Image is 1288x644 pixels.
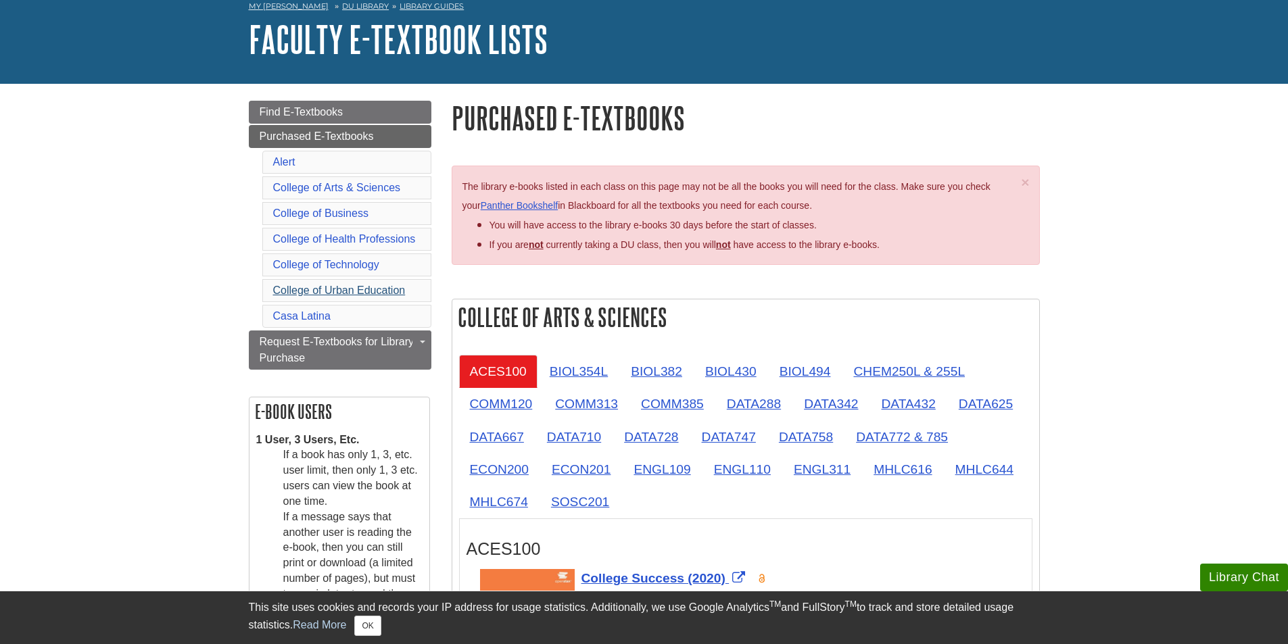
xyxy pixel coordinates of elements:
[1200,564,1288,591] button: Library Chat
[293,619,346,630] a: Read More
[613,420,689,453] a: DATA728
[273,284,406,296] a: College of Urban Education
[694,355,767,388] a: BIOL430
[769,355,842,388] a: BIOL494
[539,355,619,388] a: BIOL354L
[273,233,416,245] a: College of Health Professions
[249,397,429,426] h2: E-book Users
[354,616,381,636] button: Close
[481,200,558,211] a: Panther Bookshelf
[283,447,423,617] dd: If a book has only 1, 3, etc. user limit, then only 1, 3 etc. users can view the book at one time...
[249,599,1040,636] div: This site uses cookies and records your IP address for usage statistics. Additionally, we use Goo...
[623,453,701,486] a: ENGL109
[703,453,782,486] a: ENGL110
[249,18,548,60] a: Faculty E-Textbook Lists
[536,420,612,453] a: DATA710
[249,330,431,370] a: Request E-Textbooks for Library Purchase
[273,310,331,322] a: Casa Latina
[459,485,539,518] a: MHLC674
[249,101,431,124] a: Find E-Textbooks
[249,1,329,12] a: My [PERSON_NAME]
[260,130,374,142] span: Purchased E-Textbooks
[842,355,976,388] a: CHEM250L & 255L
[480,589,1025,608] div: ISBN: 9781951693176
[870,387,946,420] a: DATA432
[581,571,725,585] span: College Success (2020)
[490,220,817,230] span: You will have access to the library e-books 30 days before the start of classes.
[452,101,1040,135] h1: Purchased E-Textbooks
[691,420,767,453] a: DATA747
[783,453,861,486] a: ENGL311
[630,387,715,420] a: COMM385
[541,453,621,486] a: ECON201
[716,239,731,250] u: not
[769,599,781,609] sup: TM
[544,387,629,420] a: COMM313
[459,387,544,420] a: COMM120
[400,1,464,11] a: Library Guides
[540,485,620,518] a: SOSC201
[757,573,767,584] img: Open Access
[768,420,844,453] a: DATA758
[342,1,389,11] a: DU Library
[1021,175,1029,189] button: Close
[863,453,943,486] a: MHLC616
[273,156,295,168] a: Alert
[845,599,857,609] sup: TM
[716,387,792,420] a: DATA288
[845,420,959,453] a: DATA772 & 785
[459,420,535,453] a: DATA667
[620,355,693,388] a: BIOL382
[256,432,423,448] dt: 1 User, 3 Users, Etc.
[260,336,414,364] span: Request E-Textbooks for Library Purchase
[452,299,1039,335] h2: College of Arts & Sciences
[945,453,1024,486] a: MHLC644
[467,539,1025,559] h3: ACES100
[490,239,880,250] span: If you are currently taking a DU class, then you will have access to the library e-books.
[459,453,540,486] a: ECON200
[260,106,343,118] span: Find E-Textbooks
[273,182,401,193] a: College of Arts & Sciences
[273,259,379,270] a: College of Technology
[529,239,544,250] strong: not
[273,207,368,219] a: College of Business
[462,181,991,212] span: The library e-books listed in each class on this page may not be all the books you will need for ...
[948,387,1024,420] a: DATA625
[1021,174,1029,190] span: ×
[793,387,869,420] a: DATA342
[249,125,431,148] a: Purchased E-Textbooks
[581,571,749,585] a: Link opens in new window
[459,355,538,388] a: ACES100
